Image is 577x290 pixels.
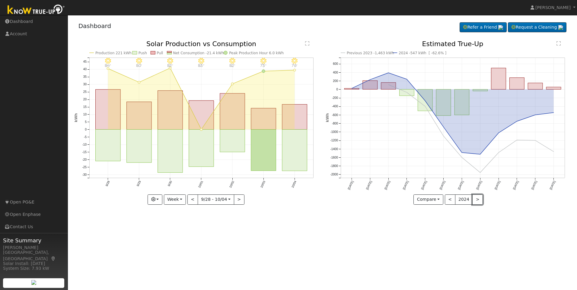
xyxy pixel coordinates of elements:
img: Know True-Up [5,3,68,17]
text: [DATE] [476,180,483,190]
i: 10/04 - Clear [292,58,298,64]
text: [DATE] [549,180,556,190]
circle: onclick="" [351,87,353,90]
text: -10 [82,143,87,146]
text: 5 [85,120,87,124]
text: -5 [84,135,87,139]
circle: onclick="" [534,114,537,116]
i: 10/01 - Clear [198,58,204,64]
text: 10/04 [291,180,297,189]
p: 80° [134,64,144,67]
p: 84° [103,64,113,67]
rect: onclick="" [95,130,120,161]
circle: onclick="" [107,68,109,70]
rect: onclick="" [547,87,561,90]
text: 200 [333,79,338,83]
p: 82° [227,64,237,67]
text: -400 [332,105,338,108]
text: kWh [325,113,330,122]
circle: onclick="" [479,172,482,174]
text: 2024 -547 kWh [ -62.6% ] [399,51,446,55]
i: 9/28 - Clear [105,58,111,64]
circle: onclick="" [553,150,555,153]
text: 35 [83,75,87,79]
circle: onclick="" [369,78,371,81]
circle: onclick="" [387,84,390,86]
rect: onclick="" [381,83,396,90]
text: 30 [83,83,87,86]
rect: onclick="" [95,90,120,130]
img: retrieve [498,25,503,30]
button: < [187,194,198,205]
rect: onclick="" [363,81,378,90]
rect: onclick="" [510,78,524,90]
text: [DATE] [457,180,464,190]
text: 10 [83,113,87,116]
text: -2000 [330,173,338,176]
text: 9/30 [167,180,172,187]
rect: onclick="" [436,90,451,116]
a: Dashboard [78,22,111,30]
circle: onclick="" [262,70,265,73]
text: [DATE] [439,180,446,190]
rect: onclick="" [344,88,359,89]
text: Solar Production vs Consumption [146,40,256,48]
text: -1800 [330,164,338,168]
circle: onclick="" [406,78,408,80]
text: 0 [85,128,87,131]
span: [PERSON_NAME] [535,5,571,10]
circle: onclick="" [442,135,445,137]
span: Site Summary [3,236,65,244]
text: 10/01 [197,180,204,189]
rect: onclick="" [282,104,307,129]
circle: onclick="" [424,105,426,108]
rect: onclick="" [528,83,543,89]
rect: onclick="" [189,130,214,167]
text:  [556,41,561,46]
p: 73° [258,64,269,67]
text: -1400 [330,147,338,151]
p: 82° [165,64,175,67]
text: [DATE] [384,180,391,190]
text: 15 [83,106,87,109]
circle: onclick="" [138,81,140,84]
circle: onclick="" [553,112,555,114]
text: -1000 [330,130,338,134]
button: 2024 [455,194,473,205]
circle: onclick="" [200,128,202,131]
img: retrieve [31,280,36,285]
rect: onclick="" [126,130,151,163]
div: [GEOGRAPHIC_DATA], [GEOGRAPHIC_DATA] [3,249,65,262]
i: 9/29 - MostlyClear [136,58,142,64]
button: Compare [413,194,443,205]
button: Week [164,194,186,205]
img: retrieve [558,25,563,30]
text: [DATE] [494,180,501,190]
circle: onclick="" [461,151,463,154]
circle: onclick="" [516,120,518,123]
text: -20 [82,158,87,161]
div: Solar Install: [DATE] [3,260,65,267]
text: -30 [82,173,87,176]
text: 10/03 [260,180,266,189]
text: 400 [333,71,338,74]
button: > [472,194,483,205]
text: [DATE] [421,180,428,190]
text: kWh [74,113,78,122]
rect: onclick="" [491,68,506,90]
text: 40 [83,68,87,71]
text: -200 [332,96,338,100]
circle: onclick="" [461,156,463,159]
rect: onclick="" [282,130,307,171]
a: Refer a Friend [460,22,507,33]
rect: onclick="" [220,93,245,130]
rect: onclick="" [418,90,433,111]
rect: onclick="" [126,102,151,130]
text: -15 [82,150,87,154]
circle: onclick="" [497,152,500,154]
text: Production 221 kWh [95,51,132,55]
text: Push [138,51,147,55]
rect: onclick="" [400,90,414,96]
circle: onclick="" [406,91,408,94]
rect: onclick="" [189,101,214,130]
